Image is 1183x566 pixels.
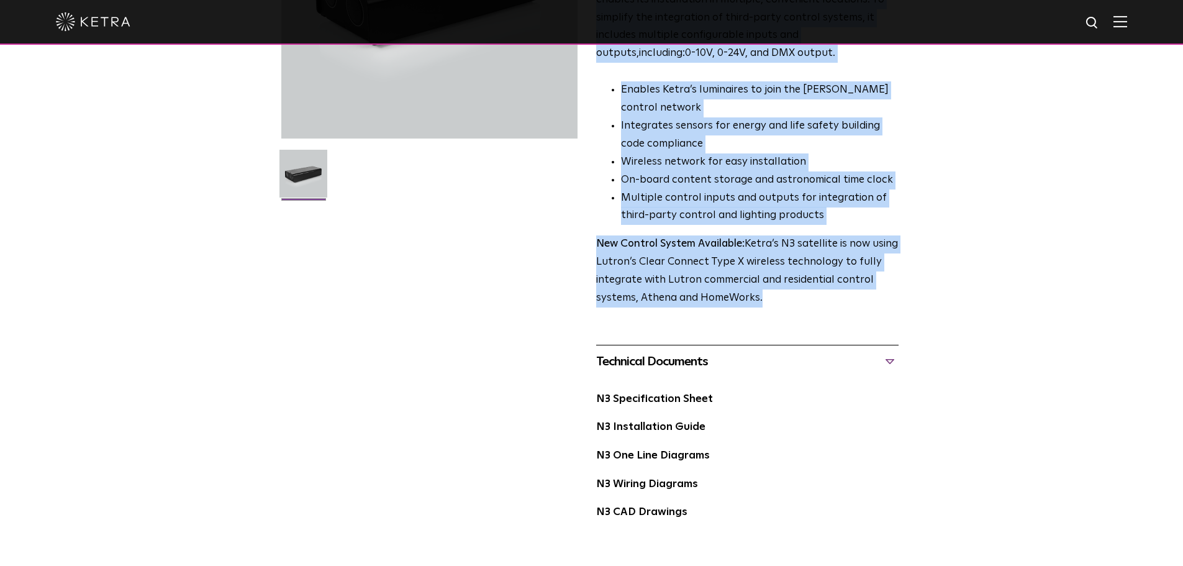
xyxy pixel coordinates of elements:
li: On-board content storage and astronomical time clock [621,171,899,189]
a: N3 One Line Diagrams [596,450,710,461]
a: N3 CAD Drawings [596,507,687,518]
g: including: [639,48,685,58]
img: ketra-logo-2019-white [56,12,130,31]
li: Integrates sensors for energy and life safety building code compliance [621,117,899,153]
li: Multiple control inputs and outputs for integration of third-party control and lighting products [621,189,899,226]
a: N3 Installation Guide [596,422,705,432]
div: Technical Documents [596,352,899,372]
strong: New Control System Available: [596,239,745,249]
img: N3-Controller-2021-Web-Square [279,150,327,207]
a: N3 Wiring Diagrams [596,479,698,490]
a: N3 Specification Sheet [596,394,713,404]
p: Ketra’s N3 satellite is now using Lutron’s Clear Connect Type X wireless technology to fully inte... [596,235,899,308]
img: Hamburger%20Nav.svg [1113,16,1127,27]
li: Enables Ketra’s luminaires to join the [PERSON_NAME] control network [621,81,899,117]
li: Wireless network for easy installation [621,153,899,171]
img: search icon [1085,16,1100,31]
